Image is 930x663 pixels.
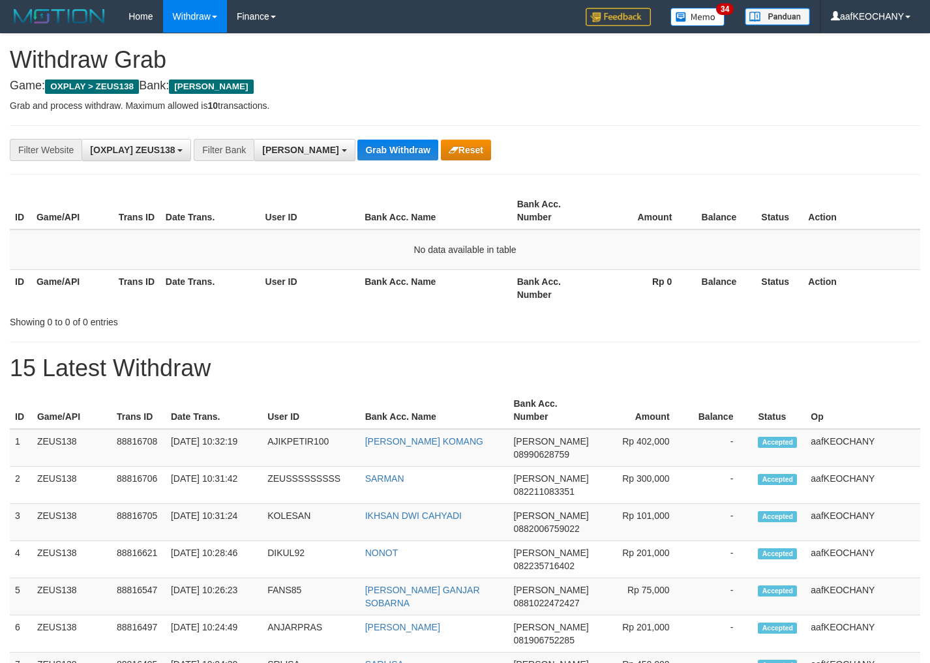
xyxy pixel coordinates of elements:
[758,548,797,559] span: Accepted
[594,192,692,229] th: Amount
[10,7,109,26] img: MOTION_logo.png
[32,578,112,615] td: ZEUS138
[365,548,398,558] a: NONOT
[32,541,112,578] td: ZEUS138
[32,615,112,653] td: ZEUS138
[513,510,588,521] span: [PERSON_NAME]
[32,467,112,504] td: ZEUS138
[689,541,753,578] td: -
[262,541,360,578] td: DIKUL92
[745,8,810,25] img: panduan.png
[112,504,166,541] td: 88816705
[166,504,262,541] td: [DATE] 10:31:24
[594,615,689,653] td: Rp 201,000
[513,449,569,460] span: Copy 08990628759 to clipboard
[112,615,166,653] td: 88816497
[513,523,579,534] span: Copy 0882006759022 to clipboard
[10,192,31,229] th: ID
[670,8,725,26] img: Button%20Memo.svg
[365,585,480,608] a: [PERSON_NAME] GANJAR SOBARNA
[10,269,31,306] th: ID
[10,99,920,112] p: Grab and process withdraw. Maximum allowed is transactions.
[758,585,797,597] span: Accepted
[166,578,262,615] td: [DATE] 10:26:23
[10,355,920,381] h1: 15 Latest Withdraw
[113,269,160,306] th: Trans ID
[756,269,803,306] th: Status
[82,139,191,161] button: [OXPLAY] ZEUS138
[365,436,483,447] a: [PERSON_NAME] KOMANG
[10,310,378,329] div: Showing 0 to 0 of 0 entries
[112,578,166,615] td: 88816547
[758,437,797,448] span: Accepted
[169,80,253,94] span: [PERSON_NAME]
[513,436,588,447] span: [PERSON_NAME]
[262,429,360,467] td: AJIKPETIR100
[689,467,753,504] td: -
[10,429,32,467] td: 1
[758,623,797,634] span: Accepted
[160,192,260,229] th: Date Trans.
[365,622,440,632] a: [PERSON_NAME]
[594,578,689,615] td: Rp 75,000
[166,429,262,467] td: [DATE] 10:32:19
[508,392,593,429] th: Bank Acc. Number
[113,192,160,229] th: Trans ID
[166,541,262,578] td: [DATE] 10:28:46
[691,269,756,306] th: Balance
[805,541,920,578] td: aafKEOCHANY
[359,192,511,229] th: Bank Acc. Name
[365,473,404,484] a: SARMAN
[805,467,920,504] td: aafKEOCHANY
[262,145,338,155] span: [PERSON_NAME]
[254,139,355,161] button: [PERSON_NAME]
[10,47,920,73] h1: Withdraw Grab
[365,510,462,521] a: IKHSAN DWI CAHYADI
[262,578,360,615] td: FANS85
[689,615,753,653] td: -
[166,392,262,429] th: Date Trans.
[10,467,32,504] td: 2
[803,269,920,306] th: Action
[360,392,509,429] th: Bank Acc. Name
[716,3,734,15] span: 34
[32,504,112,541] td: ZEUS138
[513,598,579,608] span: Copy 0881022472427 to clipboard
[594,467,689,504] td: Rp 300,000
[805,429,920,467] td: aafKEOCHANY
[260,192,360,229] th: User ID
[586,8,651,26] img: Feedback.jpg
[45,80,139,94] span: OXPLAY > ZEUS138
[513,622,588,632] span: [PERSON_NAME]
[260,269,360,306] th: User ID
[594,392,689,429] th: Amount
[512,192,594,229] th: Bank Acc. Number
[691,192,756,229] th: Balance
[756,192,803,229] th: Status
[32,392,112,429] th: Game/API
[805,504,920,541] td: aafKEOCHANY
[160,269,260,306] th: Date Trans.
[112,541,166,578] td: 88816621
[689,429,753,467] td: -
[10,229,920,270] td: No data available in table
[262,467,360,504] td: ZEUSSSSSSSSS
[513,561,574,571] span: Copy 082235716402 to clipboard
[594,429,689,467] td: Rp 402,000
[166,467,262,504] td: [DATE] 10:31:42
[512,269,594,306] th: Bank Acc. Number
[112,467,166,504] td: 88816706
[805,578,920,615] td: aafKEOCHANY
[262,392,360,429] th: User ID
[357,140,438,160] button: Grab Withdraw
[689,392,753,429] th: Balance
[31,269,113,306] th: Game/API
[207,100,218,111] strong: 10
[166,615,262,653] td: [DATE] 10:24:49
[594,541,689,578] td: Rp 201,000
[753,392,805,429] th: Status
[359,269,511,306] th: Bank Acc. Name
[194,139,254,161] div: Filter Bank
[31,192,113,229] th: Game/API
[262,615,360,653] td: ANJARPRAS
